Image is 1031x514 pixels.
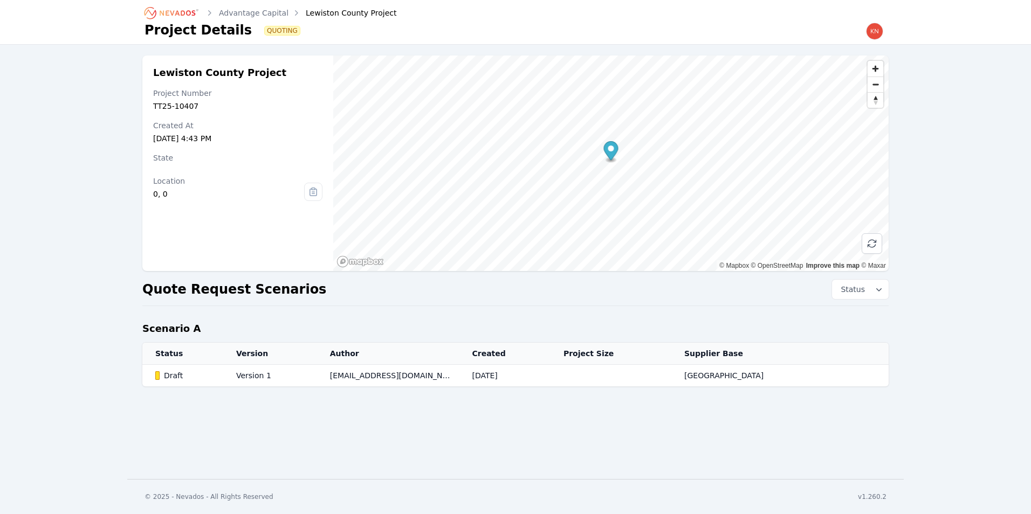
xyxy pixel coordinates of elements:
[145,492,273,501] div: © 2025 - Nevados - All Rights Reserved
[291,8,396,18] div: Lewiston County Project
[153,120,322,131] div: Created At
[671,365,843,387] td: [GEOGRAPHIC_DATA]
[155,370,218,381] div: Draft
[459,365,550,387] td: [DATE]
[317,365,459,387] td: [EMAIL_ADDRESS][DOMAIN_NAME]
[142,321,201,336] h2: Scenario A
[719,262,749,269] a: Mapbox
[265,26,300,35] span: Quoting
[153,152,322,163] div: State
[153,176,304,186] div: Location
[336,255,384,268] a: Mapbox homepage
[153,189,304,199] div: 0, 0
[603,141,618,163] div: Map marker
[153,133,322,144] div: [DATE] 4:43 PM
[868,61,883,77] button: Zoom in
[836,284,865,295] span: Status
[142,343,223,365] th: Status
[858,492,886,501] div: v1.260.2
[333,55,889,271] canvas: Map
[868,93,883,108] span: Reset bearing to north
[153,66,322,79] h2: Lewiston County Project
[153,88,322,99] div: Project Number
[223,343,317,365] th: Version
[219,8,288,18] a: Advantage Capital
[868,77,883,92] button: Zoom out
[153,101,322,112] div: TT25-10407
[551,343,671,365] th: Project Size
[832,280,889,299] button: Status
[861,262,886,269] a: Maxar
[866,23,883,40] img: knath@advantagerenew.com
[223,365,317,387] td: Version 1
[806,262,860,269] a: Improve this map
[145,4,396,22] nav: Breadcrumb
[671,343,843,365] th: Supplier Base
[142,365,889,387] tr: DraftVersion 1[EMAIL_ADDRESS][DOMAIN_NAME][DATE][GEOGRAPHIC_DATA]
[868,92,883,108] button: Reset bearing to north
[459,343,550,365] th: Created
[142,281,326,298] h2: Quote Request Scenarios
[751,262,803,269] a: OpenStreetMap
[317,343,459,365] th: Author
[145,22,252,39] h1: Project Details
